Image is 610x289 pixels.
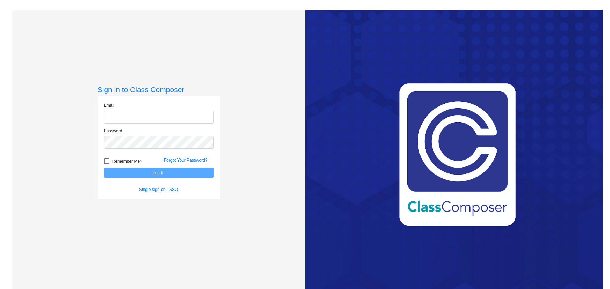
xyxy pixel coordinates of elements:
h3: Sign in to Class Composer [98,85,220,94]
span: Remember Me? [112,157,142,165]
a: Single sign on - SSO [139,187,178,192]
a: Forgot Your Password? [164,158,208,163]
label: Email [104,102,114,109]
button: Log In [104,168,214,178]
label: Password [104,128,122,134]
